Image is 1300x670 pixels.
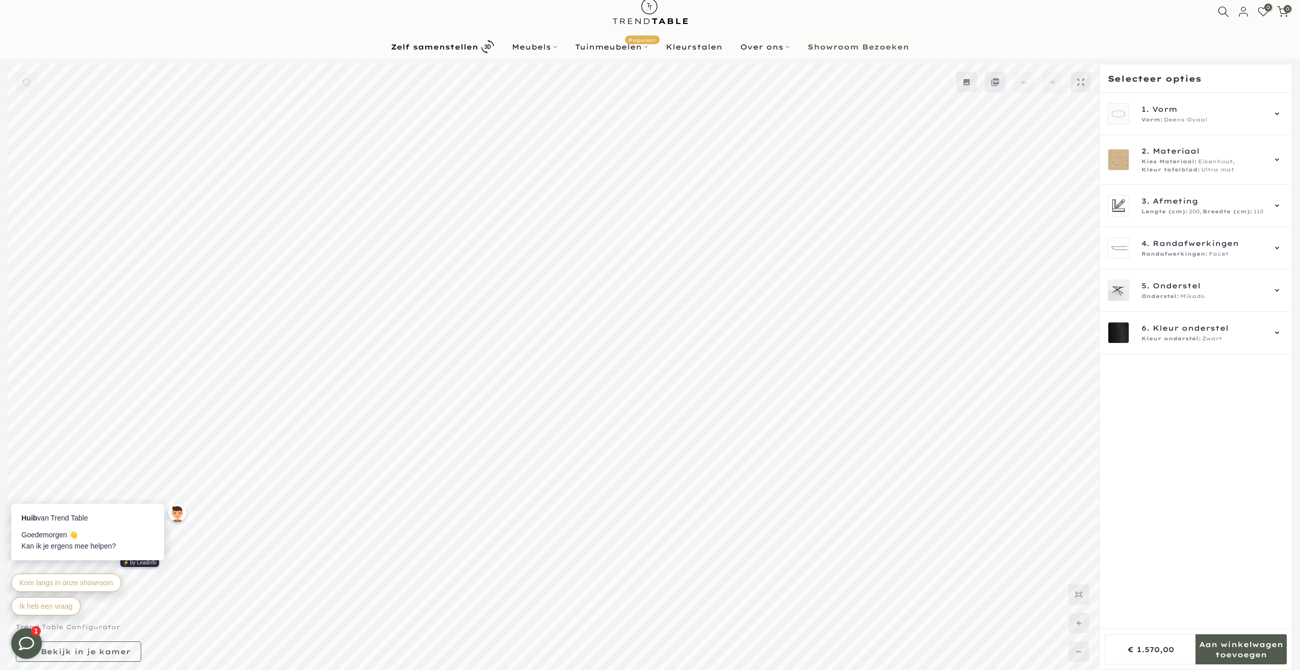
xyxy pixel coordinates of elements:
[1,618,52,669] iframe: toggle-frame
[1264,4,1272,11] span: 0
[625,35,660,44] span: Populair
[657,41,732,53] a: Kleurstalen
[1284,5,1291,13] span: 0
[566,41,657,53] a: TuinmeubelenPopulair
[1258,6,1269,17] a: 0
[1,452,200,628] iframe: bot-iframe
[1277,6,1288,17] a: 0
[503,41,566,53] a: Meubels
[808,43,909,51] b: Showroom Bezoeken
[382,38,503,56] a: Zelf samenstellen
[732,41,799,53] a: Over ons
[799,41,918,53] a: Showroom Bezoeken
[391,43,478,51] b: Zelf samenstellen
